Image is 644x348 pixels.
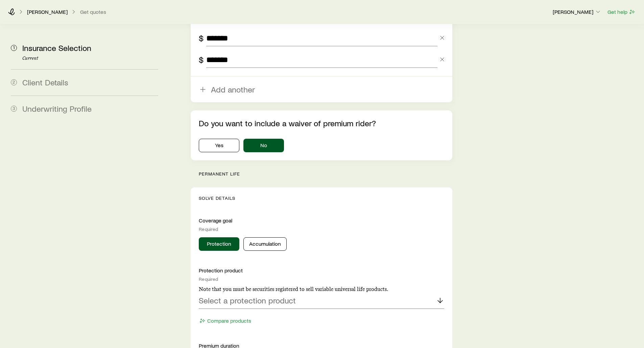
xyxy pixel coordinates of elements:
[27,8,68,15] p: [PERSON_NAME]
[607,8,636,16] button: Get help
[199,195,444,201] p: Solve Details
[199,237,239,251] button: Protection
[199,118,444,128] p: Do you want to include a waiver of premium rider?
[191,77,452,102] button: Add another
[22,56,158,61] p: Current
[22,77,68,87] span: Client Details
[199,276,444,282] div: Required
[199,226,444,232] div: Required
[552,8,602,16] button: [PERSON_NAME]
[243,139,284,152] button: No
[11,45,17,51] span: 1
[199,33,204,43] div: $
[199,317,252,325] button: Compare products
[199,267,444,274] p: Protection product
[199,139,239,152] button: Yes
[199,217,444,224] p: Coverage goal
[243,237,287,251] button: Accumulation
[11,79,17,85] span: 2
[22,43,91,53] span: Insurance Selection
[199,171,452,177] p: permanent life
[80,9,106,15] button: Get quotes
[199,55,204,64] div: $
[553,8,601,15] p: [PERSON_NAME]
[199,296,296,305] p: Select a protection product
[22,104,92,113] span: Underwriting Profile
[199,286,444,293] p: Note that you must be securities registered to sell variable universal life products.
[11,106,17,112] span: 3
